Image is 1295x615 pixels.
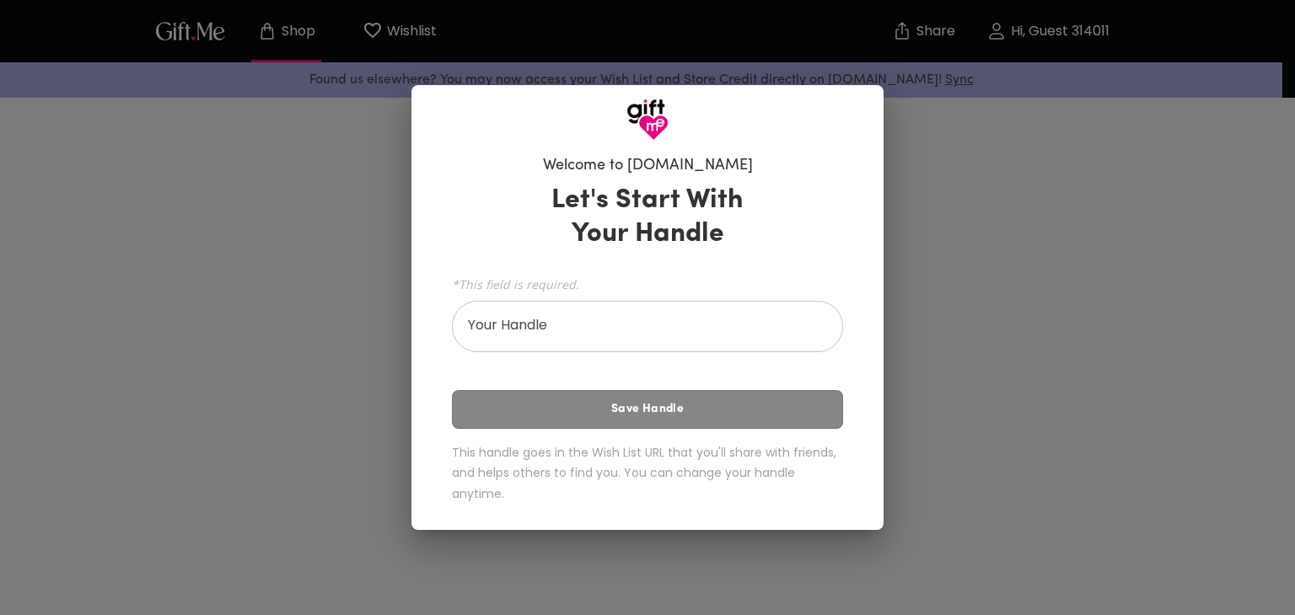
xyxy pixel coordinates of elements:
img: GiftMe Logo [626,99,669,141]
input: Your Handle [452,305,825,352]
h6: Welcome to [DOMAIN_NAME] [543,156,753,176]
span: *This field is required. [452,276,843,292]
h3: Let's Start With Your Handle [530,184,765,251]
h6: This handle goes in the Wish List URL that you'll share with friends, and helps others to find yo... [452,442,843,505]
